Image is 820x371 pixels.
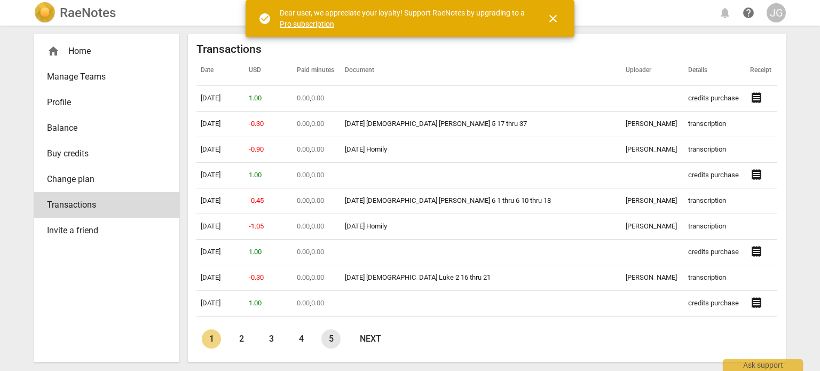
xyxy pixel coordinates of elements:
[196,86,245,112] td: [DATE]
[34,90,179,115] a: Profile
[621,188,684,214] td: [PERSON_NAME]
[297,120,310,128] span: 0.00
[297,273,310,281] span: 0.00
[293,265,341,291] td: ,
[47,45,60,58] span: home
[750,296,763,309] span: receipt
[34,218,179,243] a: Invite a friend
[621,317,684,342] td: [PERSON_NAME]
[47,122,158,135] span: Balance
[684,265,746,291] td: transcription
[196,214,245,240] td: [DATE]
[297,145,310,153] span: 0.00
[739,3,758,22] a: Help
[47,173,158,186] span: Change plan
[297,299,310,307] span: 0.00
[746,56,777,86] th: Receipt
[249,145,264,153] span: -0.90
[47,224,158,237] span: Invite a friend
[293,317,341,342] td: ,
[345,120,527,128] a: [DATE] [DEMOGRAPHIC_DATA] [PERSON_NAME] 5 17 thru 37
[684,163,746,188] td: credits purchase
[621,137,684,163] td: [PERSON_NAME]
[750,91,763,104] span: receipt
[540,6,566,31] button: Close
[297,222,310,230] span: 0.00
[684,214,746,240] td: transcription
[249,171,262,179] span: 1.00
[47,96,158,109] span: Profile
[196,317,245,342] td: [DATE]
[196,188,245,214] td: [DATE]
[311,196,324,204] span: 0.00
[293,240,341,265] td: ,
[621,265,684,291] td: [PERSON_NAME]
[202,329,221,349] a: Page 1 is your current page
[750,168,763,181] span: receipt
[684,137,746,163] td: transcription
[742,6,755,19] span: help
[47,147,158,160] span: Buy credits
[297,94,310,102] span: 0.00
[297,248,310,256] span: 0.00
[47,70,158,83] span: Manage Teams
[293,214,341,240] td: ,
[34,141,179,167] a: Buy credits
[293,188,341,214] td: ,
[232,329,251,349] a: Page 2
[293,163,341,188] td: ,
[34,167,179,192] a: Change plan
[684,112,746,137] td: transcription
[34,2,116,23] a: LogoRaeNotes
[262,329,281,349] a: Page 3
[34,64,179,90] a: Manage Teams
[291,329,311,349] a: Page 4
[345,273,491,281] a: [DATE] [DEMOGRAPHIC_DATA] Luke 2 16 thru 21
[196,56,245,86] th: Date
[60,5,116,20] h2: RaeNotes
[345,222,387,230] a: [DATE] Homily
[34,38,179,64] div: Home
[293,86,341,112] td: ,
[297,196,310,204] span: 0.00
[293,291,341,317] td: ,
[258,12,271,25] span: check_circle
[723,359,803,371] div: Ask support
[311,248,324,256] span: 0.00
[249,248,262,256] span: 1.00
[293,112,341,137] td: ,
[311,273,324,281] span: 0.00
[547,12,559,25] span: close
[196,265,245,291] td: [DATE]
[341,56,621,86] th: Document
[684,188,746,214] td: transcription
[249,94,262,102] span: 1.00
[34,115,179,141] a: Balance
[684,291,746,317] td: credits purchase
[280,20,334,28] a: Pro subscription
[684,240,746,265] td: credits purchase
[345,145,387,153] a: [DATE] Homily
[249,196,264,204] span: -0.45
[47,45,158,58] div: Home
[249,273,264,281] span: -0.30
[34,2,56,23] img: Logo
[621,214,684,240] td: [PERSON_NAME]
[293,137,341,163] td: ,
[351,329,390,349] a: next
[345,196,551,204] a: [DATE] [DEMOGRAPHIC_DATA] [PERSON_NAME] 6 1 thru 6 10 thru 18
[34,192,179,218] a: Transactions
[196,240,245,265] td: [DATE]
[311,299,324,307] span: 0.00
[321,329,341,349] a: Page 5
[196,163,245,188] td: [DATE]
[684,86,746,112] td: credits purchase
[297,171,310,179] span: 0.00
[767,3,786,22] button: JG
[47,199,158,211] span: Transactions
[196,137,245,163] td: [DATE]
[249,222,264,230] span: -1.05
[245,56,293,86] th: USD
[249,299,262,307] span: 1.00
